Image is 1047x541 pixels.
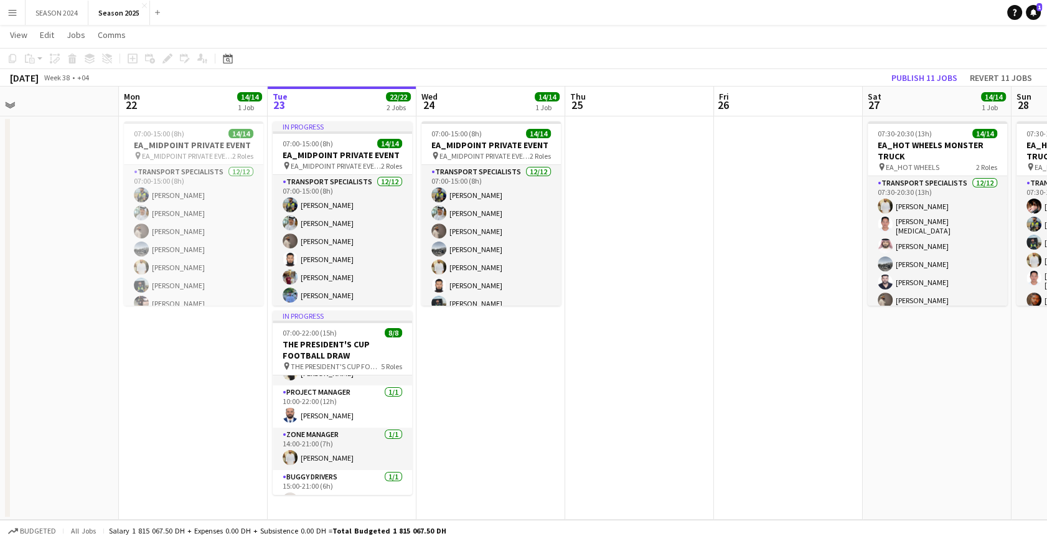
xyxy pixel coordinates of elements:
button: Budgeted [6,524,58,538]
button: Revert 11 jobs [965,70,1037,86]
div: [DATE] [10,72,39,84]
button: Season 2025 [88,1,150,25]
span: Jobs [67,29,85,40]
span: Total Budgeted 1 815 067.50 DH [332,526,446,535]
button: Publish 11 jobs [886,70,962,86]
span: Comms [98,29,126,40]
span: Budgeted [20,527,56,535]
div: Salary 1 815 067.50 DH + Expenses 0.00 DH + Subsistence 0.00 DH = [109,526,446,535]
a: 1 [1026,5,1041,20]
span: 1 [1036,3,1042,11]
span: Edit [40,29,54,40]
a: Edit [35,27,59,43]
div: +04 [77,73,89,82]
span: View [10,29,27,40]
a: Comms [93,27,131,43]
span: Week 38 [41,73,72,82]
a: Jobs [62,27,90,43]
span: All jobs [68,526,98,535]
button: SEASON 2024 [26,1,88,25]
a: View [5,27,32,43]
